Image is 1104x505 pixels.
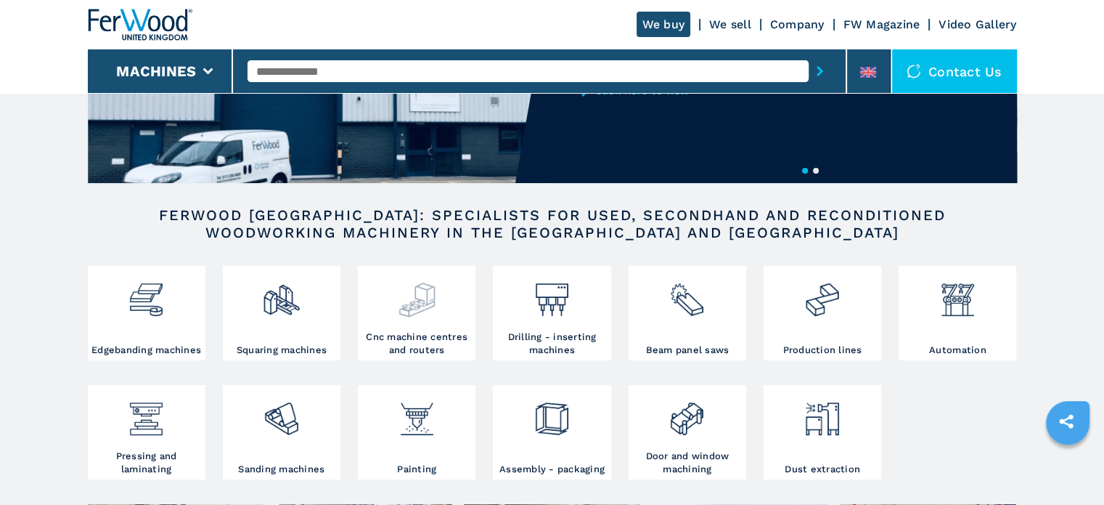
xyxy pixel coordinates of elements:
[764,385,881,480] a: Dust extraction
[493,266,610,360] a: Drilling - inserting machines
[91,450,202,476] h3: Pressing and laminating
[813,168,819,174] button: 2
[358,266,475,360] a: Cnc machine centres and routers
[88,9,192,41] img: Ferwood
[783,344,862,357] h3: Production lines
[803,270,841,319] img: linee_di_produzione_2.png
[907,64,921,78] img: Contact us
[127,389,165,438] img: pressa-strettoia.png
[785,463,860,476] h3: Dust extraction
[929,344,986,357] h3: Automation
[91,344,201,357] h3: Edgebanding machines
[802,168,808,174] button: 1
[262,270,300,319] img: squadratrici_2.png
[632,450,743,476] h3: Door and window machining
[88,385,205,480] a: Pressing and laminating
[803,389,841,438] img: aspirazione_1.png
[809,54,831,88] button: submit-button
[361,331,472,357] h3: Cnc machine centres and routers
[645,344,729,357] h3: Beam panel saws
[770,17,825,31] a: Company
[358,385,475,480] a: Painting
[629,266,746,360] a: Beam panel saws
[262,389,300,438] img: levigatrici_2.png
[116,62,196,80] button: Machines
[499,463,605,476] h3: Assembly - packaging
[533,389,571,438] img: montaggio_imballaggio_2.png
[939,270,977,319] img: automazione.png
[134,206,970,241] h2: FERWOOD [GEOGRAPHIC_DATA]: SPECIALISTS FOR USED, SECONDHAND AND RECONDITIONED WOODWORKING MACHINE...
[668,389,706,438] img: lavorazione_porte_finestre_2.png
[127,270,165,319] img: bordatrici_1.png
[581,85,866,97] a: Click here to view
[533,270,571,319] img: foratrici_inseritrici_2.png
[629,385,746,480] a: Door and window machining
[1042,440,1093,494] iframe: Chat
[939,17,1016,31] a: Video Gallery
[397,463,436,476] h3: Painting
[88,266,205,360] a: Edgebanding machines
[398,270,436,319] img: centro_di_lavoro_cnc_2.png
[223,266,340,360] a: Squaring machines
[398,389,436,438] img: verniciatura_1.png
[637,12,691,37] a: We buy
[496,331,607,357] h3: Drilling - inserting machines
[709,17,751,31] a: We sell
[493,385,610,480] a: Assembly - packaging
[892,49,1017,93] div: Contact us
[843,17,920,31] a: FW Magazine
[238,463,324,476] h3: Sanding machines
[237,344,327,357] h3: Squaring machines
[1048,403,1084,440] a: sharethis
[899,266,1016,360] a: Automation
[223,385,340,480] a: Sanding machines
[764,266,881,360] a: Production lines
[668,270,706,319] img: sezionatrici_2.png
